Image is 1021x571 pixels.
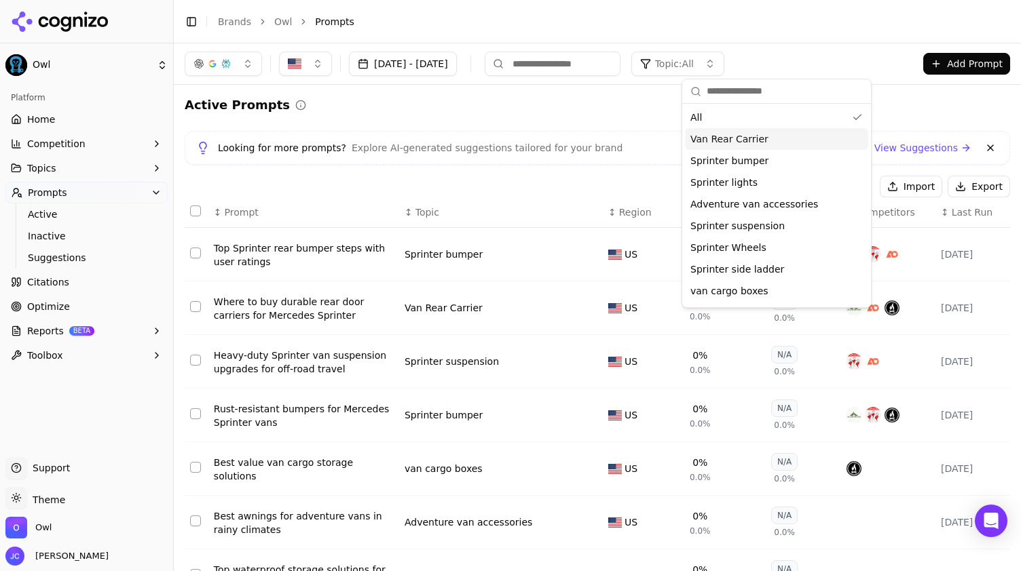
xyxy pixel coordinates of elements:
a: Inactive [22,227,151,245]
span: US [625,408,637,422]
span: Theme [27,494,65,505]
nav: breadcrumb [218,15,983,28]
div: [DATE] [941,408,1005,422]
button: Select row 121 [190,248,201,258]
a: Brands [218,16,251,27]
span: 0.0% [690,418,711,429]
span: US [625,515,637,529]
button: Prompts [5,182,168,203]
img: van compass [865,246,881,262]
img: aluminess [846,407,862,423]
span: Van Rear Carrier [690,132,768,146]
div: 0% [692,509,707,523]
span: Toolbox [27,349,63,362]
img: aluminess [846,300,862,316]
a: Heavy-duty Sprinter van suspension upgrades for off-road travel [214,349,394,376]
span: US [625,462,637,475]
th: Region [603,197,684,228]
div: Open Intercom Messenger [975,505,1007,537]
img: US flag [608,410,622,420]
button: Select row 124 [190,408,201,419]
button: Toolbox [5,344,168,366]
span: Topics [27,161,56,175]
button: Import [880,176,942,197]
span: 0.0% [690,365,711,376]
a: Adventure van accessories [405,515,532,529]
span: Last Run [952,205,992,219]
img: flatline van [846,460,862,477]
span: 0.0% [774,313,795,323]
img: US flag [608,517,622,528]
span: Sprinter side ladder [690,262,784,276]
div: ↕Competitors [846,205,930,219]
span: Region [619,205,652,219]
img: US flag [608,357,622,367]
span: Prompt [225,205,259,219]
div: ↕Last Run [941,205,1005,219]
span: Looking for more prompts? [218,141,346,155]
a: Rust-resistant bumpers for Mercedes Sprinter vans [214,402,394,429]
span: Optimize [27,300,70,313]
span: Sprinter lights [690,176,758,189]
span: Sprinter Wheels [690,241,766,254]
img: Jeff Clemishaw [5,547,24,566]
a: Sprinter suspension [405,355,499,368]
div: [DATE] [941,355,1005,368]
span: 0.0% [774,527,795,538]
button: Select row 125 [190,462,201,473]
a: Where to buy durable rear door carriers for Mercedes Sprinter [214,295,394,322]
div: Best value van cargo storage solutions [214,456,394,483]
a: Top Sprinter rear bumper steps with user ratings [214,241,394,269]
a: Optimize [5,296,168,317]
img: agile offroad [865,300,881,316]
div: van cargo boxes [405,462,483,475]
div: Platform [5,87,168,109]
div: [DATE] [941,248,1005,261]
th: Last Run [935,197,1010,228]
button: Add Prompt [923,53,1010,75]
div: Best awnings for adventure vans in rainy climates [214,509,394,536]
img: United States [288,57,301,71]
button: Select row 126 [190,515,201,526]
button: Dismiss banner [982,140,999,156]
button: Open user button [5,547,109,566]
span: Sprinter suspension [690,219,785,233]
span: 0.0% [774,366,795,377]
a: Sprinter bumper [405,248,483,261]
button: [DATE] - [DATE] [349,52,457,76]
a: Active [22,205,151,224]
a: View Suggestions [874,141,971,155]
span: US [625,248,637,261]
img: agile offroad [865,353,881,370]
div: Suggestions [682,104,871,307]
span: Topic: All [655,57,694,71]
button: Open organization switcher [5,517,52,538]
a: Home [5,109,168,130]
span: Topic [415,205,439,219]
button: ReportsBETA [5,320,168,342]
div: [DATE] [941,462,1005,475]
th: Prompt [208,197,399,228]
img: Owl [5,517,27,538]
th: Topic [399,197,603,228]
div: [DATE] [941,515,1005,529]
button: Export [948,176,1010,197]
span: Reports [27,324,64,338]
img: flatline van [884,407,900,423]
span: US [625,355,637,368]
button: Select row 123 [190,355,201,366]
a: Suggestions [22,248,151,267]
span: Sprinter bumper [690,154,768,168]
span: 0.0% [690,311,711,322]
span: Home [27,113,55,126]
div: Van Rear Carrier [405,301,483,315]
button: Select all rows [190,205,201,216]
div: 0% [692,402,707,416]
div: ↕Prompt [214,205,394,219]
